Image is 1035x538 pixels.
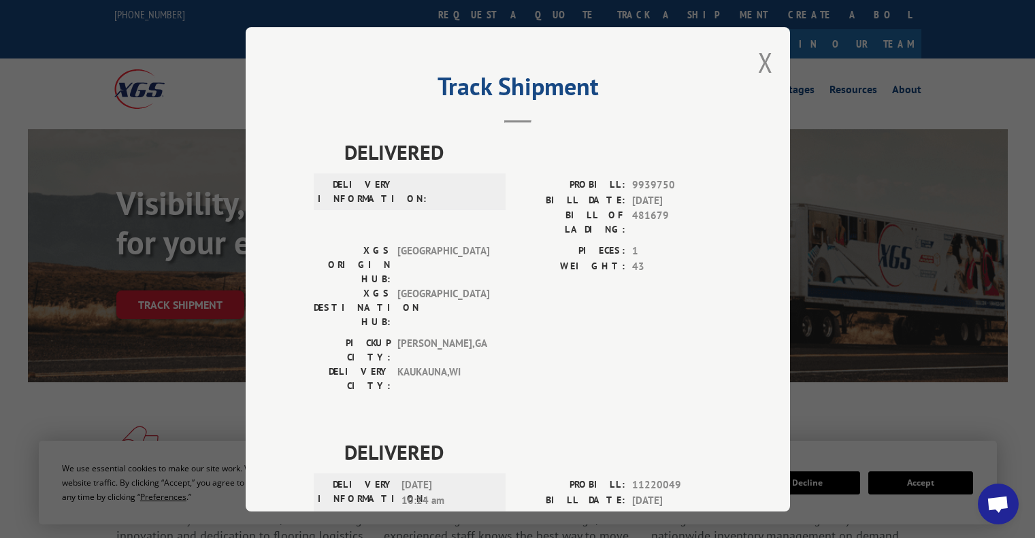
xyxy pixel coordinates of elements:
label: DELIVERY INFORMATION: [318,178,395,206]
label: PROBILL: [518,178,625,193]
span: [PERSON_NAME] , GA [397,336,489,365]
span: 481679 [632,208,722,237]
label: XGS ORIGIN HUB: [314,243,391,286]
div: Open chat [978,484,1019,524]
label: DELIVERY CITY: [314,365,391,393]
span: 43 [632,258,722,274]
label: DELIVERY INFORMATION: [318,477,395,524]
span: [DATE] [632,492,722,508]
span: [DATE] [632,192,722,208]
label: BILL OF LADING: [518,208,625,237]
span: [DATE] 10:24 am [PERSON_NAME] [401,477,493,524]
span: DELIVERED [344,437,722,467]
button: Close modal [758,44,773,80]
label: BILL DATE: [518,192,625,208]
span: 1 [632,243,722,259]
label: XGS DESTINATION HUB: [314,286,391,329]
h2: Track Shipment [314,77,722,103]
label: WEIGHT: [518,258,625,274]
span: [GEOGRAPHIC_DATA] [397,286,489,329]
span: KAUKAUNA , WI [397,365,489,393]
span: [GEOGRAPHIC_DATA] [397,243,489,286]
span: 481679 [632,508,722,537]
label: BILL DATE: [518,492,625,508]
span: 11220049 [632,477,722,493]
label: BILL OF LADING: [518,508,625,537]
label: PICKUP CITY: [314,336,391,365]
span: DELIVERED [344,137,722,167]
label: PROBILL: [518,477,625,493]
label: PIECES: [518,243,625,259]
span: 9939750 [632,178,722,193]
